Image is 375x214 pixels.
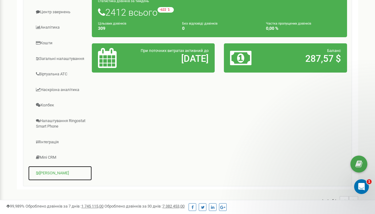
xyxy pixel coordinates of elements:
[28,135,92,150] a: Інтеграція
[367,179,372,184] span: 1
[28,166,92,181] a: [PERSON_NAME]
[28,98,92,113] a: Колбек
[98,22,126,26] small: Цільових дзвінків
[138,53,209,64] h2: [DATE]
[98,7,341,18] h1: 2412 всього
[322,196,340,205] span: 1 - 1 of 1
[104,204,185,208] span: Оброблено дзвінків за 30 днів :
[28,82,92,97] a: Наскрізна аналітика
[28,5,92,20] a: Центр звернень
[182,26,257,31] h4: 0
[28,150,92,165] a: Mini CRM
[158,7,174,13] small: -622
[266,22,311,26] small: Частка пропущених дзвінків
[182,22,217,26] small: Без відповіді дзвінків
[25,204,104,208] span: Оброблено дзвінків за 7 днів :
[28,36,92,51] a: Кошти
[28,51,92,66] a: Загальні налаштування
[141,48,209,53] span: При поточних витратах активний до
[6,204,25,208] span: 99,989%
[270,53,341,64] h2: 287,57 $
[98,26,173,31] h4: 309
[28,20,92,35] a: Аналiтика
[28,113,92,134] a: Налаштування Ringostat Smart Phone
[162,204,185,208] u: 7 382 453,00
[354,179,369,194] iframe: Intercom live chat
[81,204,104,208] u: 1 745 115,00
[322,190,358,212] nav: ...
[266,26,341,31] h4: 0,00 %
[327,48,341,53] span: Баланс
[28,67,92,82] a: Віртуальна АТС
